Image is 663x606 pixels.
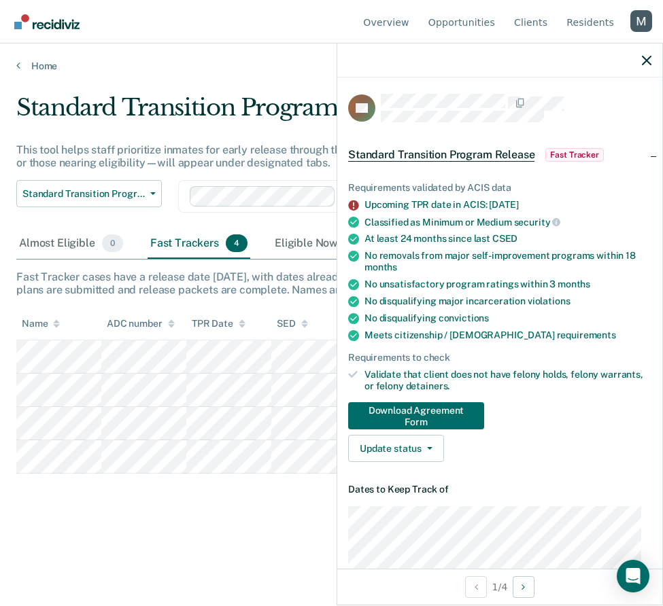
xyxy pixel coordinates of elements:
[16,94,613,132] div: Standard Transition Program Release
[617,560,649,592] div: Open Intercom Messenger
[337,133,662,177] div: Standard Transition Program ReleaseFast Tracker
[514,217,561,228] span: security
[364,329,651,341] div: Meets citizenship / [DEMOGRAPHIC_DATA]
[406,380,450,391] span: detainers.
[22,188,145,200] span: Standard Transition Program Release
[364,233,651,245] div: At least 24 months since last
[364,369,651,392] div: Validate that client does not have felony holds, felony warrants, or felony
[16,229,126,259] div: Almost Eligible
[22,318,60,329] div: Name
[348,402,651,429] a: Navigate to form link
[364,279,651,290] div: No unsatisfactory program ratings within 3
[364,250,651,273] div: No removals from major self-improvement programs within 18
[348,182,651,194] div: Requirements validated by ACIS data
[630,10,652,32] button: Profile dropdown button
[364,313,651,324] div: No disqualifying
[439,313,489,323] span: convictions
[16,143,613,169] div: This tool helps staff prioritize inmates for early release through the Standard Transition Progra...
[14,14,80,29] img: Recidiviz
[226,234,248,252] span: 4
[364,262,397,272] span: months
[557,329,616,340] span: requirements
[364,199,651,211] div: Upcoming TPR date in ACIS: [DATE]
[277,318,308,329] div: SED
[348,148,534,162] span: Standard Transition Program Release
[16,60,647,72] a: Home
[528,296,571,306] span: violations
[148,229,250,259] div: Fast Trackers
[272,229,372,259] div: Eligible Now
[465,576,487,598] button: Previous Opportunity
[107,318,175,329] div: ADC number
[513,576,534,598] button: Next Opportunity
[16,270,647,296] div: Fast Tracker cases have a release date [DATE], with dates already approved by Central Time Comp. ...
[102,234,123,252] span: 0
[348,435,444,462] button: Update status
[492,233,517,244] span: CSED
[348,352,651,363] div: Requirements to check
[364,216,651,228] div: Classified as Minimum or Medium
[337,569,662,605] div: 1 / 4
[348,484,651,495] dt: Dates to Keep Track of
[545,148,604,162] span: Fast Tracker
[364,296,651,307] div: No disqualifying major incarceration
[558,279,590,289] span: months
[192,318,245,329] div: TPR Date
[348,402,484,429] button: Download Agreement Form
